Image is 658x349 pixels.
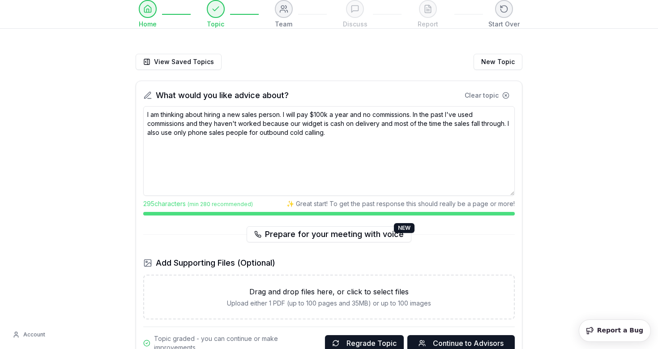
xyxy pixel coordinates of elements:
[139,20,157,29] span: Home
[188,201,253,207] span: (min 280 recommended)
[143,199,253,208] span: 295 characters
[156,89,289,102] span: What would you like advice about?
[155,299,503,308] p: Upload either 1 PDF (up to 100 pages and 35MB) or up to 100 images
[465,91,499,100] span: Clear topic
[346,338,397,349] span: Regrade Topic
[286,199,515,208] span: ✨ Great start! To get the past response this should really be a page or more!
[23,331,45,338] span: Account
[7,327,51,342] button: Account
[156,257,275,269] span: Add Supporting Files (Optional)
[474,54,522,70] button: New Topic
[418,20,438,29] span: Report
[155,286,503,297] p: Drag and drop files here, or click to select files
[488,20,520,29] span: Start Over
[343,20,367,29] span: Discuss
[136,54,222,70] button: View Saved Topics
[433,338,504,349] span: Continue to Advisors
[459,88,515,103] button: Clear topic
[247,226,411,242] button: Prepare for your meeting with voiceNEW
[265,228,404,241] span: Prepare for your meeting with voice
[394,223,414,233] div: NEW
[143,106,515,196] textarea: I am thinking about hiring a new sales person. I will pay $100k a year and no commissions. In the...
[207,20,224,29] span: Topic
[275,20,292,29] span: Team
